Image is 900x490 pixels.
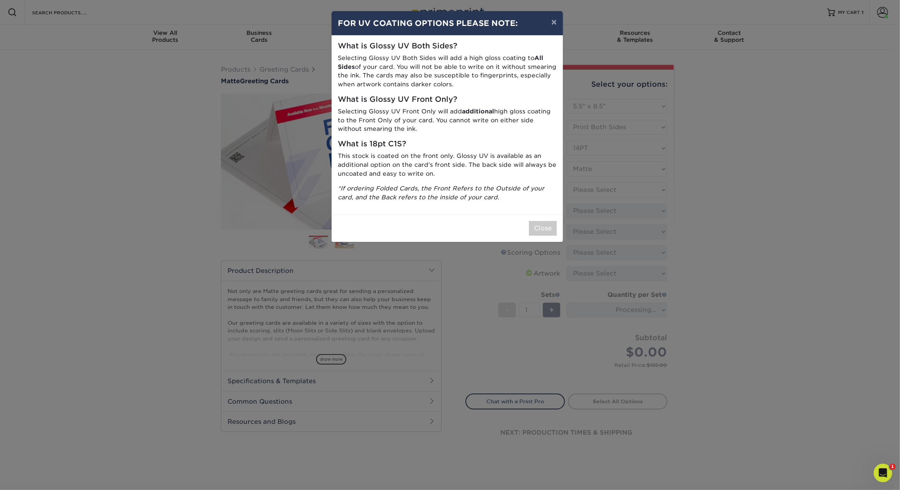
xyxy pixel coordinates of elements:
p: Selecting Glossy UV Both Sides will add a high gloss coating to of your card. You will not be abl... [338,54,557,89]
i: *If ordering Folded Cards, the Front Refers to the Outside of your card, and the Back refers to t... [338,185,544,201]
h5: What is 18pt C1S? [338,140,557,149]
p: Selecting Glossy UV Front Only will add high gloss coating to the Front Only of your card. You ca... [338,107,557,134]
p: This stock is coated on the front only. Glossy UV is available as an additional option on the car... [338,152,557,178]
iframe: Intercom live chat [874,464,892,482]
h5: What is Glossy UV Both Sides? [338,42,557,51]
strong: additional [462,108,494,115]
h5: What is Glossy UV Front Only? [338,95,557,104]
strong: All Sides [338,54,543,70]
button: Close [529,221,557,236]
span: 1 [890,464,896,470]
h4: FOR UV COATING OPTIONS PLEASE NOTE: [338,17,557,29]
button: × [545,11,563,33]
